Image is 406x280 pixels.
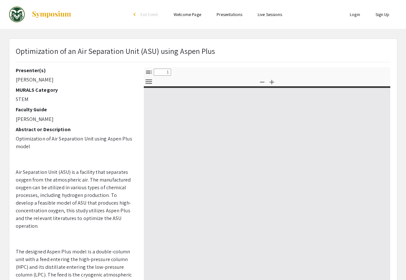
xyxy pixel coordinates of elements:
p: Optimization of Air Separation Unit using Aspen Plus model [16,135,134,150]
a: Live Sessions [258,12,282,17]
span: Exit Event [141,12,158,17]
button: Toggle Sidebar [143,67,154,77]
div: arrow_back_ios [134,13,137,16]
p: STEM [16,96,134,103]
img: Multicultural Undergraduate Research Art and Leadership Symposium 2022 [9,6,25,22]
a: Welcome Page [174,12,201,17]
h2: MURALS Category [16,87,134,93]
p: Air Separation Unit (ASU) is a facility that separates oxygen from the atmospheric air. The manuf... [16,168,134,230]
a: Login [350,12,360,17]
a: Multicultural Undergraduate Research Art and Leadership Symposium 2022 [9,6,72,22]
button: Tools [143,77,154,86]
input: Page [154,69,171,76]
h2: Abstract or Description [16,126,134,132]
p: Optimization of an Air Separation Unit (ASU) using Aspen Plus [16,45,215,57]
h2: Presenter(s) [16,67,134,73]
button: Zoom Out [257,77,268,86]
p: [PERSON_NAME] [16,76,134,84]
a: Presentations [217,12,242,17]
button: Zoom In [266,77,277,86]
a: Sign Up [376,12,390,17]
h2: Faculty Guide [16,106,134,113]
img: Symposium by ForagerOne [31,11,72,18]
p: [PERSON_NAME] [16,115,134,123]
